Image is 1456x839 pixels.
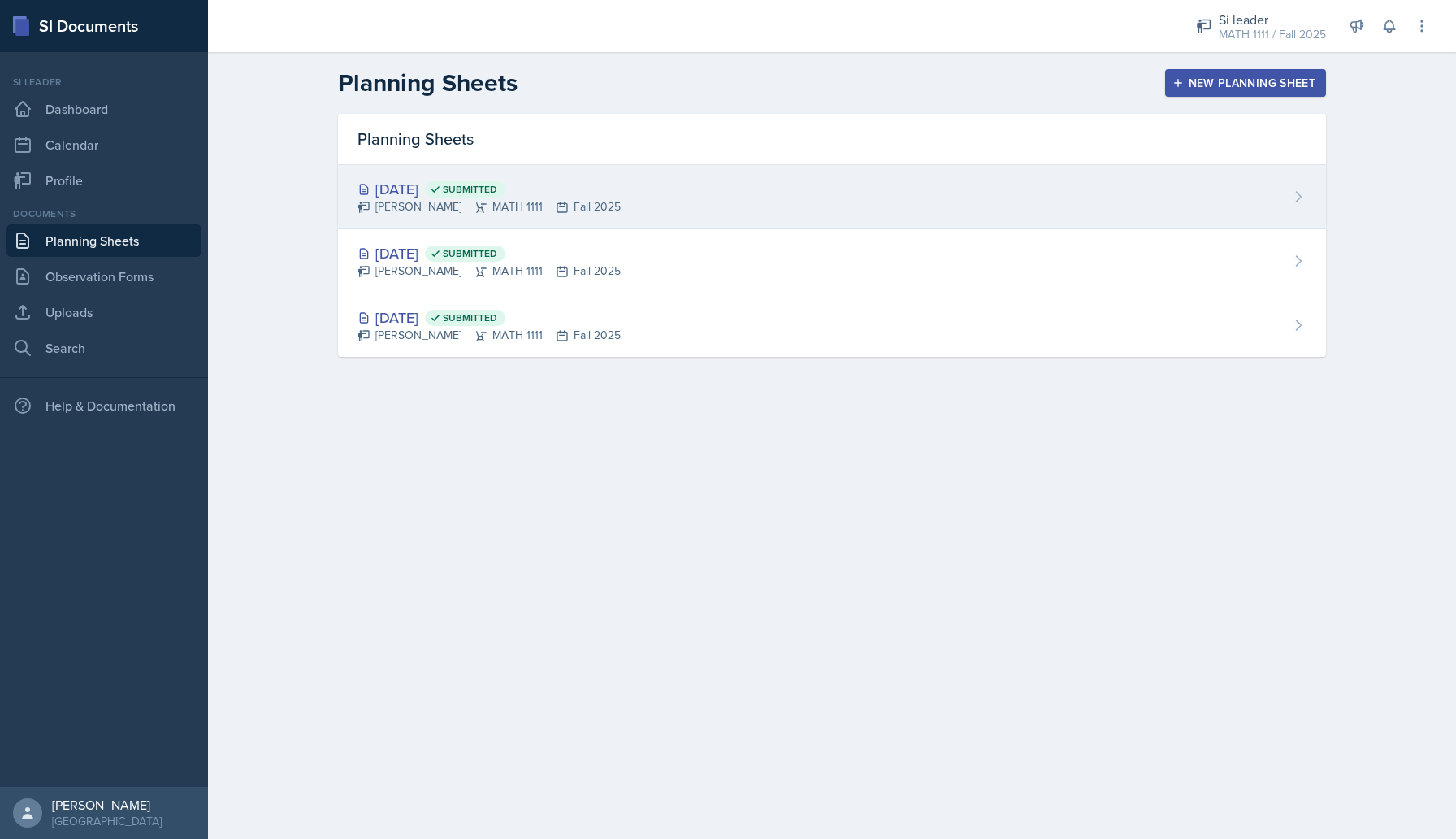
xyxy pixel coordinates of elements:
[6,332,201,364] a: Search
[357,178,621,200] div: [DATE]
[443,247,497,260] span: Submitted
[1165,69,1326,97] button: New Planning Sheet
[1219,10,1326,29] div: Si leader
[357,327,621,344] div: [PERSON_NAME] MATH 1111 Fall 2025
[443,311,497,324] span: Submitted
[357,242,621,264] div: [DATE]
[6,296,201,328] a: Uploads
[6,128,201,161] a: Calendar
[6,164,201,197] a: Profile
[6,389,201,422] div: Help & Documentation
[6,260,201,293] a: Observation Forms
[338,114,1326,165] div: Planning Sheets
[338,165,1326,229] a: [DATE] Submitted [PERSON_NAME]MATH 1111Fall 2025
[443,183,497,196] span: Submitted
[338,229,1326,293] a: [DATE] Submitted [PERSON_NAME]MATH 1111Fall 2025
[338,293,1326,357] a: [DATE] Submitted [PERSON_NAME]MATH 1111Fall 2025
[6,93,201,125] a: Dashboard
[6,224,201,257] a: Planning Sheets
[52,797,162,813] div: [PERSON_NAME]
[357,306,621,328] div: [DATE]
[6,75,201,89] div: Si leader
[357,263,621,280] div: [PERSON_NAME] MATH 1111 Fall 2025
[1176,76,1315,89] div: New Planning Sheet
[6,206,201,221] div: Documents
[357,198,621,215] div: [PERSON_NAME] MATH 1111 Fall 2025
[1219,26,1326,43] div: MATH 1111 / Fall 2025
[338,68,518,98] h2: Planning Sheets
[52,813,162,829] div: [GEOGRAPHIC_DATA]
